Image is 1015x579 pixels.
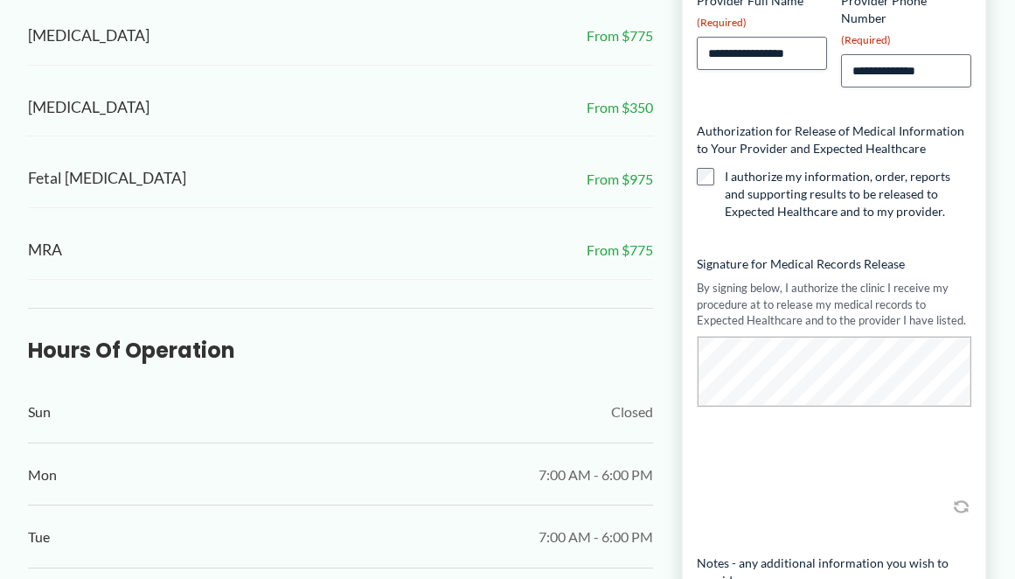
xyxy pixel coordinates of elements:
[697,280,971,329] div: By signing below, I authorize the clinic I receive my procedure at to release my medical records ...
[539,462,653,488] span: 7:00 AM - 6:00 PM
[28,337,653,364] h3: Hours of Operation
[28,94,149,122] span: [MEDICAL_DATA]
[28,22,149,51] span: [MEDICAL_DATA]
[697,255,971,273] label: Signature for Medical Records Release
[587,237,653,263] span: From $775
[28,236,62,265] span: MRA
[28,399,51,425] span: Sun
[841,33,891,46] span: (Required)
[587,23,653,49] span: From $775
[587,166,653,192] span: From $975
[539,524,653,550] span: 7:00 AM - 6:00 PM
[28,462,57,488] span: Mon
[950,498,971,515] img: Clear Signature
[587,94,653,121] span: From $350
[28,164,186,193] span: Fetal [MEDICAL_DATA]
[697,122,971,157] legend: Authorization for Release of Medical Information to Your Provider and Expected Healthcare
[28,524,50,550] span: Tue
[611,399,653,425] span: Closed
[725,168,971,220] label: I authorize my information, order, reports and supporting results to be released to Expected Heal...
[697,16,747,29] span: (Required)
